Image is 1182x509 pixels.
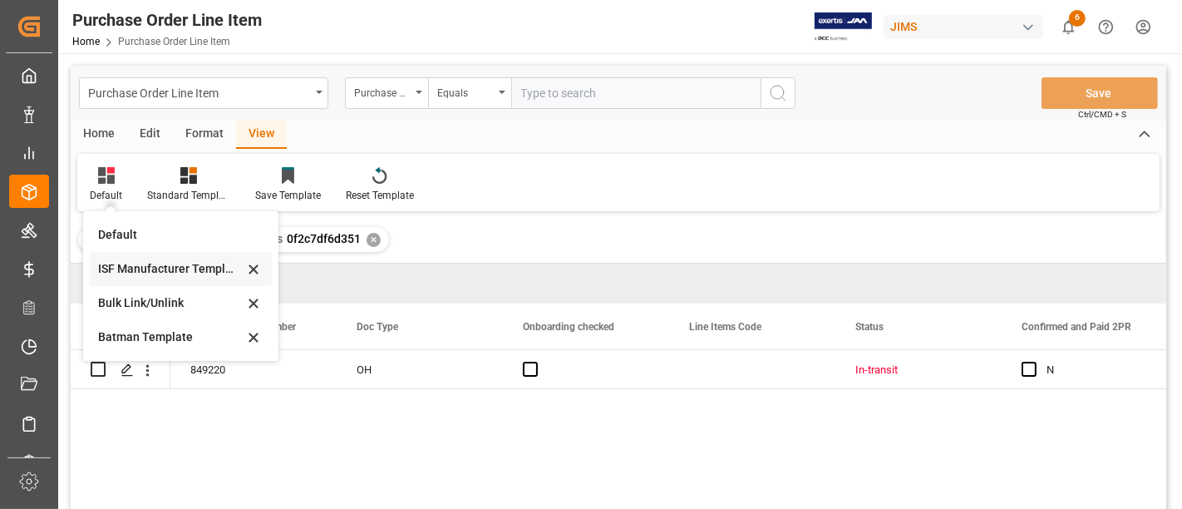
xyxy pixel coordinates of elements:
button: JIMS [884,11,1050,42]
div: Purchase Order Number [354,82,411,101]
a: Home [72,36,100,47]
span: Line Items Code [689,321,761,333]
div: Edit [127,121,173,149]
button: show 6 new notifications [1050,8,1087,46]
div: Batman Template [98,329,244,346]
div: In-transit [855,351,982,389]
div: JIMS [884,15,1043,39]
div: Press SPACE to select this row. [71,350,170,389]
div: View [236,121,287,149]
img: Exertis%20JAM%20-%20Email%20Logo.jpg_1722504956.jpg [815,12,872,42]
button: open menu [428,77,511,109]
span: Ctrl/CMD + S [1078,108,1126,121]
div: Default [90,188,122,203]
button: search button [761,77,795,109]
div: Reset Template [346,188,414,203]
div: Equals [437,82,494,101]
div: Standard Templates [147,188,230,203]
div: Purchase Order Line Item [88,82,310,102]
div: ISF Manufacturer Template [98,260,244,278]
span: Confirmed and Paid 2PR [1022,321,1131,333]
button: open menu [79,77,328,109]
span: Onboarding checked [523,321,614,333]
div: Purchase Order Line Item [72,7,262,32]
div: ✕ [367,233,381,247]
div: OH [337,350,503,388]
div: Home [71,121,127,149]
input: Type to search [511,77,761,109]
button: open menu [345,77,428,109]
div: Format [173,121,236,149]
div: Bulk Link/Unlink [98,294,244,312]
div: N [1047,351,1148,389]
button: Save [1042,77,1158,109]
span: 6 [1069,10,1086,27]
div: Default [98,226,244,244]
div: 849220 [170,350,337,388]
div: Save Template [255,188,321,203]
button: Help Center [1087,8,1125,46]
span: Status [855,321,884,333]
span: 0f2c7df6d351 [287,232,361,245]
span: Doc Type [357,321,398,333]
